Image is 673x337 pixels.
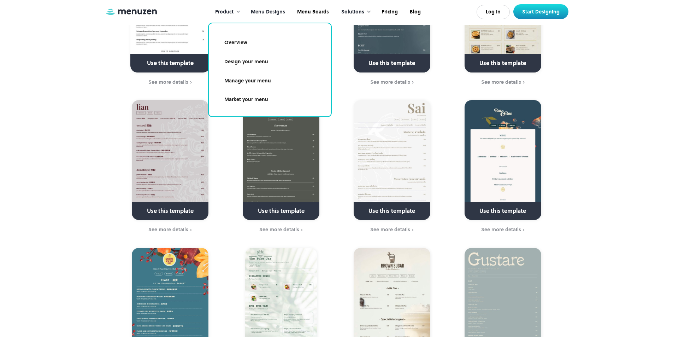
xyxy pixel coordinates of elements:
div: Product [215,8,234,16]
nav: Product [208,23,332,117]
a: See more details [341,226,443,234]
a: Overview [217,35,323,51]
a: See more details [452,226,554,234]
a: Start Designing [513,4,568,19]
a: See more details [452,79,554,86]
div: See more details [370,79,410,85]
a: See more details [119,79,222,86]
div: See more details [148,79,188,85]
a: See more details [341,79,443,86]
a: Use this template [465,100,541,220]
a: Use this template [132,100,208,220]
div: See more details [148,227,188,232]
a: Menu Designs [244,1,290,23]
div: See more details [481,79,521,85]
a: See more details [119,226,222,234]
div: Solutions [341,8,364,16]
a: Pricing [375,1,403,23]
a: Design your menu [217,54,323,70]
a: Manage your menu [217,73,323,89]
a: Blog [403,1,426,23]
a: Use this template [354,100,430,220]
div: See more details [370,227,410,232]
a: See more details [230,226,332,234]
div: See more details [481,227,521,232]
div: Solutions [334,1,375,23]
a: Menu Boards [290,1,334,23]
div: Product [208,1,244,23]
a: Use this template [243,100,319,220]
a: Log In [477,5,510,19]
div: See more details [259,227,299,232]
a: Market your menu [217,92,323,108]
